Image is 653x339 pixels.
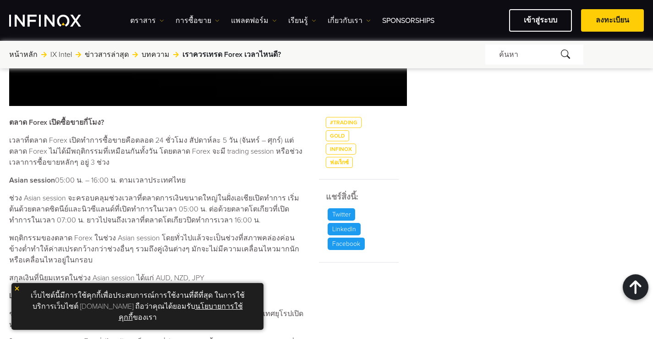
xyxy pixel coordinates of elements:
[9,175,307,186] p: 05:00 น. – 16:00 น. ตามเวลาประเทศไทย
[41,52,47,57] img: arrow-right
[9,193,307,226] p: ช่วง Asian session จะครอบคลุมช่วงเวลาที่ตลาดการเงินขนาดใหญ่ในฝั่งเอเชียเปิดทำการ เริ่มต้นด้วยตลาด...
[176,15,219,26] a: การซื้อขาย
[16,288,259,325] p: เว็บไซต์นี้มีการใช้คุกกี้เพื่อประสบการณ์การใช้งานที่ดีที่สุด ในการใช้บริการเว็บไซต์ [DOMAIN_NAME]...
[326,238,367,250] a: Facebook
[581,9,644,32] a: ลงทะเบียน
[9,272,307,283] p: สกุลเงินที่นิยมเทรดในช่วง Asian session ได้แก่ AUD, NZD, JPY
[509,9,572,32] a: เข้าสู่ระบบ
[182,49,281,60] span: เราควรเทรด Forex เวลาไหนดี?
[328,208,355,221] p: Twitter
[85,49,129,60] a: ข่าวสารล่าสุด
[9,308,307,330] p: ช่วง London session จะครอบคลุมช่วงเวลาที่ตลาดลอนดอน รวมถึงตลาดของประเทศยุโรปเปิดทำการ
[326,208,357,221] a: Twitter
[9,118,104,127] strong: ตลาด Forex เปิดซื้อขายกี่โมง?
[76,52,81,57] img: arrow-right
[9,233,307,266] p: พฤติกรรมของตลาด Forex ในช่วง Asian session โดยทั่วไปแล้วจะเป็นช่วงที่สภาพคล่องค่อนข้างต่ำทำให้ค่า...
[485,44,583,65] div: ค้นหา
[328,238,365,250] p: Facebook
[9,49,38,60] a: หน้าหลัก
[9,15,103,27] a: INFINOX Logo
[382,15,434,26] a: Sponsorships
[326,191,399,203] h5: แชร์สิ่งนี้:
[9,290,307,301] p: 15:00 น. – 23:00 น. ตามเวลาประเทศไทย
[50,49,72,60] a: IX Intel
[231,15,277,26] a: แพลตฟอร์ม
[130,15,164,26] a: ตราสาร
[326,144,356,155] a: INFINOX
[326,130,349,141] a: Gold
[326,223,362,235] a: LinkedIn
[9,135,307,168] p: เวลาที่ตลาด Forex เปิดทำการซื้อขายคือตลอด 24 ชั่วโมง สัปดาห์ละ 5 วัน (จันทร์ – ศุกร์) แต่ตลาด For...
[328,223,361,235] p: LinkedIn
[9,291,60,300] strong: London session
[326,117,362,128] a: #Trading
[326,157,353,168] a: ฟอเร็กซ์
[328,15,371,26] a: เกี่ยวกับเรา
[132,52,138,57] img: arrow-right
[14,285,20,292] img: yellow close icon
[9,176,55,185] strong: Asian session
[142,49,170,60] a: บทความ
[173,52,179,57] img: arrow-right
[288,15,316,26] a: เรียนรู้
